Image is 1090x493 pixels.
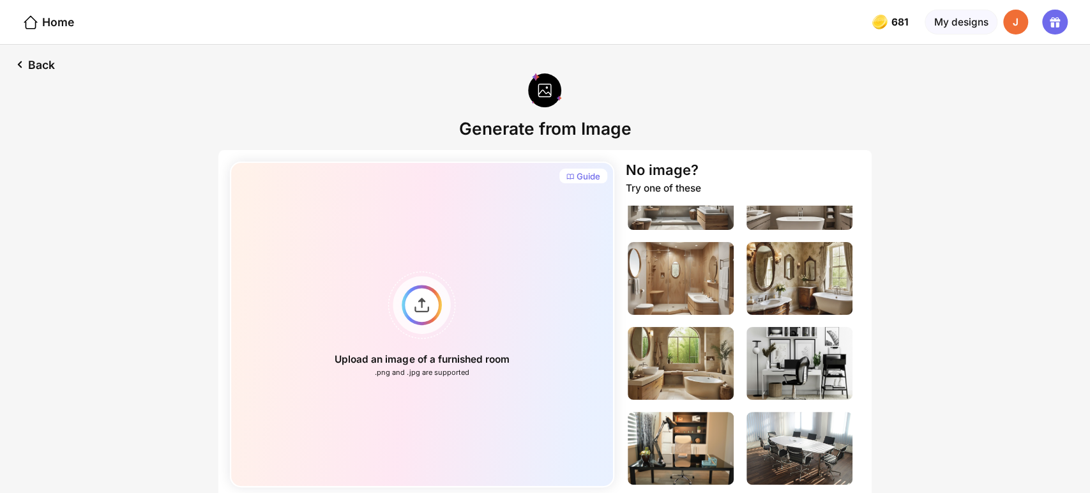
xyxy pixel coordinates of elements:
div: No image? [626,162,699,178]
img: bathroomImage4.jpg [746,242,853,315]
div: J [1003,10,1029,35]
img: bathroomImage5.jpg [628,327,734,400]
div: Home [22,14,74,31]
img: officeImage3.jpg [746,412,853,485]
div: Guide [577,171,600,183]
div: My designs [925,10,997,35]
span: 681 [891,17,911,28]
div: Generate from Image [459,118,632,139]
img: bathroomImage3.jpg [628,242,734,315]
img: officeImage2.jpg [628,412,734,485]
div: Try one of these [626,182,701,194]
img: officeImage1.jpg [746,327,853,400]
